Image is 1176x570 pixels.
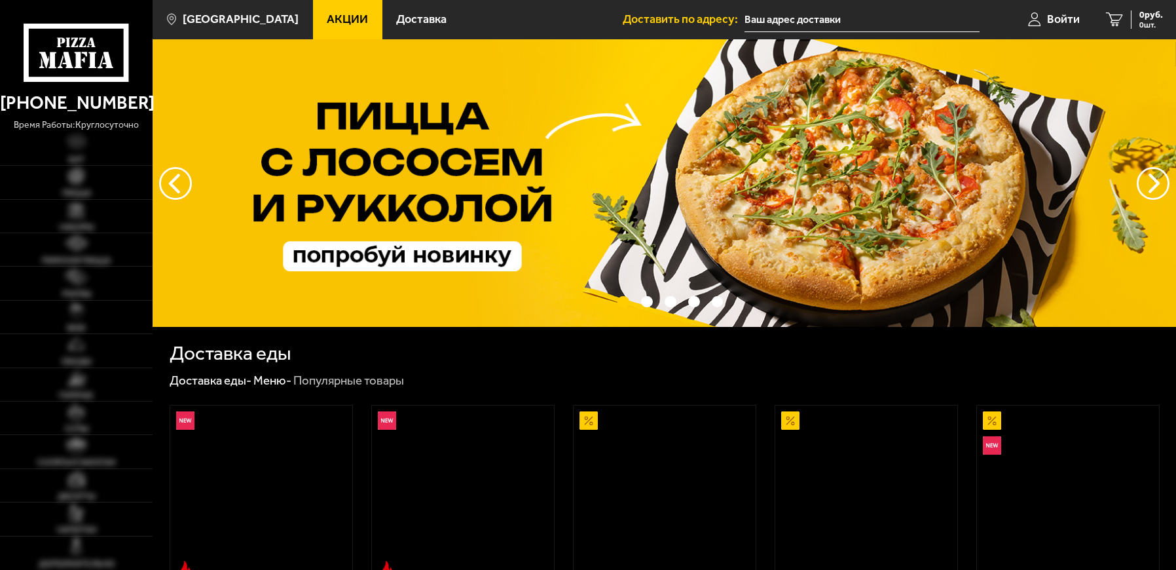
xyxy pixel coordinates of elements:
[744,8,980,32] input: Ваш адрес доставки
[665,296,676,308] button: точки переключения
[170,344,291,364] h1: Доставка еды
[62,189,91,197] span: Пицца
[170,373,251,388] a: Доставка еды-
[688,296,700,308] button: точки переключения
[396,14,447,26] span: Доставка
[623,14,744,26] span: Доставить по адресу:
[1137,167,1169,200] button: предыдущий
[159,167,192,200] button: следующий
[1047,14,1080,26] span: Войти
[58,492,95,501] span: Десерты
[68,155,84,164] span: Хит
[253,373,291,388] a: Меню-
[67,324,86,332] span: WOK
[293,373,404,389] div: Популярные товары
[39,560,115,568] span: Дополнительно
[59,391,94,400] span: Горячее
[1139,10,1163,20] span: 0 руб.
[37,458,115,466] span: Салаты и закуски
[57,525,96,534] span: Напитки
[42,256,111,265] span: Римская пицца
[176,411,194,430] img: Новинка
[617,296,629,308] button: точки переключения
[983,436,1001,455] img: Новинка
[378,411,396,430] img: Новинка
[65,425,88,433] span: Супы
[62,357,91,366] span: Обеды
[62,290,91,298] span: Роллы
[327,14,368,26] span: Акции
[579,411,598,430] img: Акционный
[183,14,299,26] span: [GEOGRAPHIC_DATA]
[983,411,1001,430] img: Акционный
[60,223,94,231] span: Наборы
[712,296,724,308] button: точки переключения
[1139,21,1163,29] span: 0 шт.
[781,411,799,430] img: Акционный
[641,296,653,308] button: точки переключения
